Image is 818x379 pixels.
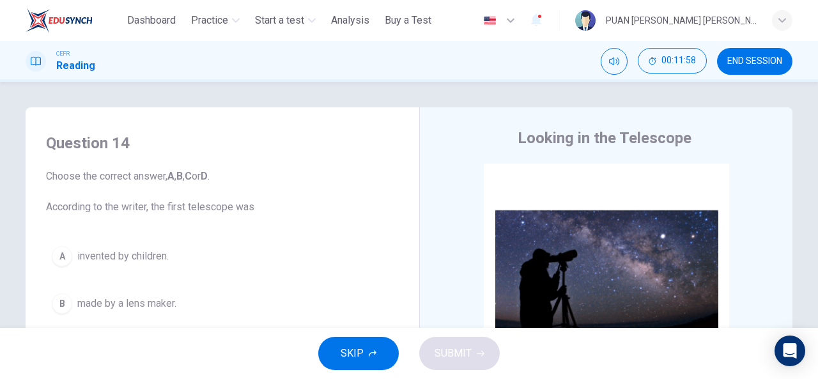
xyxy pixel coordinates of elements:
[26,8,122,33] a: ELTC logo
[775,336,805,366] div: Open Intercom Messenger
[638,48,707,73] button: 00:11:58
[606,13,757,28] div: PUAN [PERSON_NAME] [PERSON_NAME] (IPGM-PENDIDIKANISLAM)
[638,48,707,75] div: Hide
[77,296,176,311] span: made by a lens maker.
[185,170,192,182] b: C
[26,8,93,33] img: ELTC logo
[575,10,596,31] img: Profile picture
[201,170,208,182] b: D
[191,13,228,28] span: Practice
[601,48,628,75] div: Mute
[186,9,245,32] button: Practice
[52,293,72,314] div: B
[482,16,498,26] img: en
[176,170,183,182] b: B
[318,337,399,370] button: SKIP
[661,56,696,66] span: 00:11:58
[255,13,304,28] span: Start a test
[727,56,782,66] span: END SESSION
[167,170,174,182] b: A
[331,13,369,28] span: Analysis
[127,13,176,28] span: Dashboard
[326,9,374,32] button: Analysis
[77,249,169,264] span: invented by children.
[717,48,792,75] button: END SESSION
[46,288,399,320] button: Bmade by a lens maker.
[46,169,399,215] span: Choose the correct answer, , , or . According to the writer, the first telescope was
[56,49,70,58] span: CEFR
[46,240,399,272] button: Ainvented by children.
[385,13,431,28] span: Buy a Test
[380,9,436,32] button: Buy a Test
[46,133,399,153] h4: Question 14
[518,128,691,148] h4: Looking in the Telescope
[122,9,181,32] button: Dashboard
[250,9,321,32] button: Start a test
[56,58,95,73] h1: Reading
[341,344,364,362] span: SKIP
[52,246,72,267] div: A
